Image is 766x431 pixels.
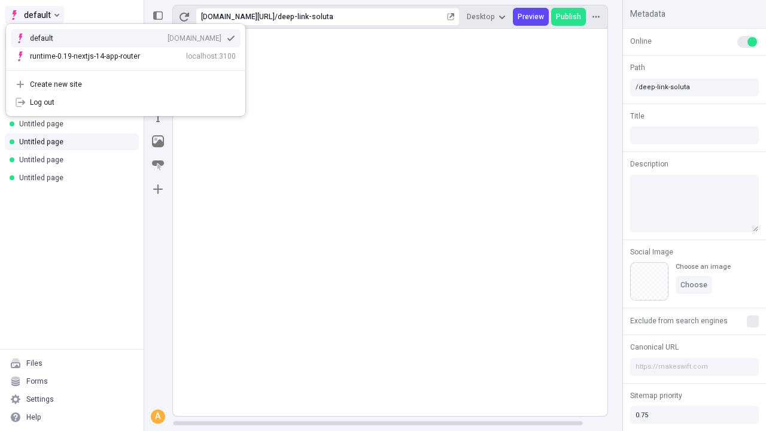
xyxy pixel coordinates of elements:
div: Suggestions [6,25,245,70]
div: Files [26,359,42,368]
span: Social Image [630,247,673,257]
div: [URL][DOMAIN_NAME] [201,12,275,22]
button: Button [147,154,169,176]
div: Choose an image [676,262,731,271]
div: Settings [26,394,54,404]
span: default [24,8,51,22]
span: Canonical URL [630,342,679,353]
div: deep-link-soluta [278,12,445,22]
span: Exclude from search engines [630,315,728,326]
input: https://makeswift.com [630,358,759,376]
button: Desktop [462,8,510,26]
div: Forms [26,377,48,386]
div: [DOMAIN_NAME] [168,34,221,43]
button: Image [147,130,169,152]
div: Untitled page [19,119,129,129]
button: Preview [513,8,549,26]
button: Publish [551,8,586,26]
div: Untitled page [19,155,129,165]
span: Choose [680,280,707,290]
span: Publish [556,12,581,22]
div: Untitled page [19,137,129,147]
button: Select site [5,6,64,24]
div: / [275,12,278,22]
div: A [152,411,164,423]
span: Path [630,62,645,73]
div: localhost:3100 [186,51,236,61]
span: Desktop [467,12,495,22]
span: Sitemap priority [630,390,682,401]
button: Text [147,107,169,128]
span: Preview [518,12,544,22]
div: Untitled page [19,173,129,183]
span: Title [630,111,645,122]
span: Online [630,36,652,47]
div: runtime-0.19-nextjs-14-app-router [30,51,140,61]
button: Choose [676,276,712,294]
div: default [30,34,72,43]
span: Description [630,159,668,169]
div: Help [26,412,41,422]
